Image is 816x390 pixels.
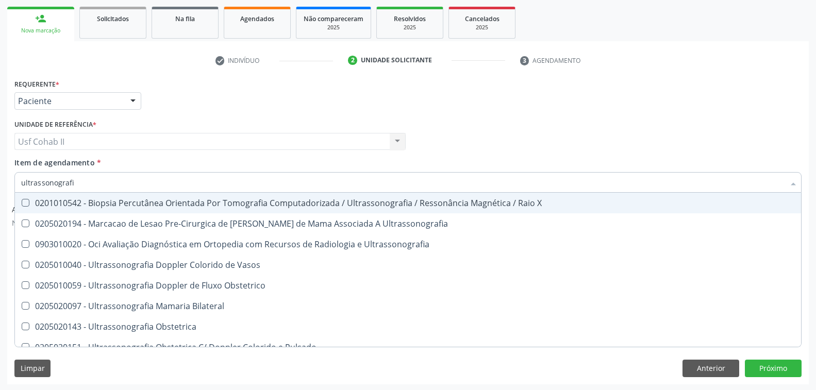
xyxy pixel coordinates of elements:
[175,14,195,23] span: Na fila
[14,117,96,133] label: Unidade de referência
[682,360,739,377] button: Anterior
[21,240,795,248] div: 0903010020 - Oci Avaliação Diagnóstica em Ortopedia com Recursos de Radiologia e Ultrassonografia
[304,24,363,31] div: 2025
[21,261,795,269] div: 0205010040 - Ultrassonografia Doppler Colorido de Vasos
[21,172,785,193] input: Buscar por procedimentos
[348,56,357,65] div: 2
[12,206,105,214] h6: Anexos adicionados
[21,219,795,228] div: 0205020194 - Marcacao de Lesao Pre-Cirurgica de [PERSON_NAME] de Mama Associada A Ultrassonografia
[21,302,795,310] div: 0205020097 - Ultrassonografia Mamaria Bilateral
[745,360,802,377] button: Próximo
[14,76,59,92] label: Requerente
[394,14,426,23] span: Resolvidos
[21,281,795,290] div: 0205010059 - Ultrassonografia Doppler de Fluxo Obstetrico
[240,14,274,23] span: Agendados
[35,13,46,24] div: person_add
[21,199,795,207] div: 0201010542 - Biopsia Percutânea Orientada Por Tomografia Computadorizada / Ultrassonografia / Res...
[21,343,795,351] div: 0205020151 - Ultrassonografia Obstetrica C/ Doppler Colorido e Pulsado
[304,14,363,23] span: Não compareceram
[18,96,120,106] span: Paciente
[14,27,67,35] div: Nova marcação
[14,158,95,167] span: Item de agendamento
[14,360,51,377] button: Limpar
[97,14,129,23] span: Solicitados
[21,323,795,331] div: 0205020143 - Ultrassonografia Obstetrica
[456,24,508,31] div: 2025
[361,56,432,65] div: Unidade solicitante
[384,24,436,31] div: 2025
[12,217,105,228] p: Nenhum anexo disponível.
[465,14,499,23] span: Cancelados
